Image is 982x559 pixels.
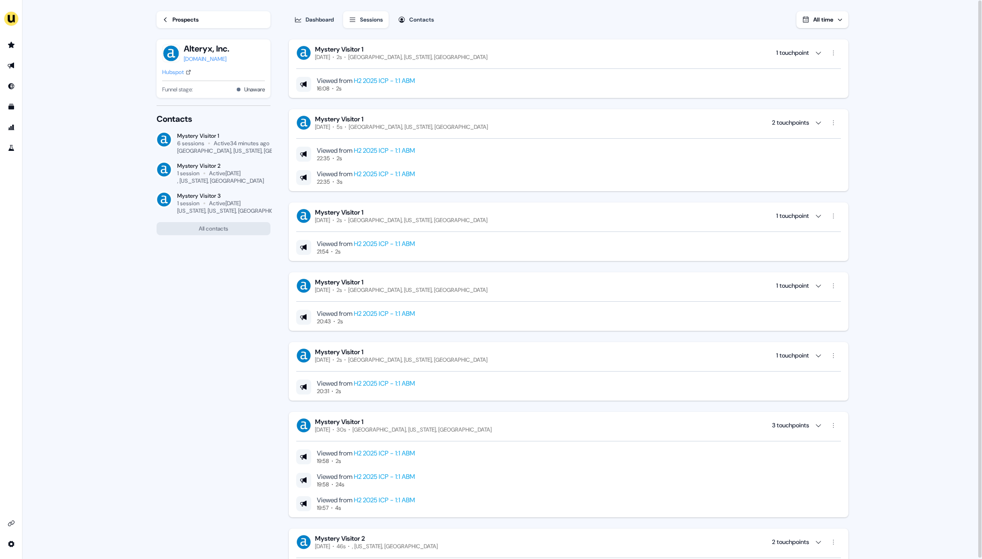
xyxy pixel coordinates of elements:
div: 20:43 [317,318,331,325]
div: Mystery Visitor 1[DATE]2s[GEOGRAPHIC_DATA], [US_STATE], [GEOGRAPHIC_DATA] 1 touchpoint [296,224,841,255]
button: Mystery Visitor 2[DATE]46s, [US_STATE], [GEOGRAPHIC_DATA] 2 touchpoints [296,534,841,550]
div: 19:58 [317,481,329,488]
div: [GEOGRAPHIC_DATA], [US_STATE], [GEOGRAPHIC_DATA] [352,426,492,433]
div: [DATE] [315,53,330,61]
div: 2s [337,53,342,61]
span: Funnel stage: [162,85,193,94]
div: 2 touchpoints [772,537,809,547]
button: Mystery Visitor 1[DATE]30s[GEOGRAPHIC_DATA], [US_STATE], [GEOGRAPHIC_DATA] 3 touchpoints [296,417,841,433]
a: Prospects [157,11,270,28]
div: [GEOGRAPHIC_DATA], [US_STATE], [GEOGRAPHIC_DATA] [349,123,488,131]
div: [US_STATE], [US_STATE], [GEOGRAPHIC_DATA] [177,207,292,215]
a: H2 2025 ICP - 1:1 ABM [354,379,415,388]
div: , [US_STATE], [GEOGRAPHIC_DATA] [352,543,438,550]
div: 2s [337,318,343,325]
div: [DATE] [315,356,330,364]
div: 1 touchpoint [776,211,809,221]
div: 2 touchpoints [772,118,809,127]
div: 1 touchpoint [776,48,809,58]
div: 30s [337,426,346,433]
div: Prospects [172,15,199,24]
div: Hubspot [162,67,184,77]
div: 21:54 [317,248,329,255]
a: [DOMAIN_NAME] [184,54,229,64]
div: [DATE] [315,216,330,224]
button: Mystery Visitor 1[DATE]2s[GEOGRAPHIC_DATA], [US_STATE], [GEOGRAPHIC_DATA] 1 touchpoint [296,348,841,364]
div: Mystery Visitor 1 [315,208,487,216]
a: H2 2025 ICP - 1:1 ABM [354,170,415,178]
div: 22:35 [317,155,330,162]
a: Go to integrations [4,516,19,531]
a: Go to Inbound [4,79,19,94]
div: Viewed from [317,146,415,155]
div: 1 touchpoint [776,351,809,360]
div: Mystery Visitor 1 [315,278,487,286]
div: Mystery Visitor 2 [315,534,438,543]
div: 24s [336,481,344,488]
div: Mystery Visitor 1 [177,132,270,140]
div: [GEOGRAPHIC_DATA], [US_STATE], [GEOGRAPHIC_DATA] [348,286,487,294]
div: 1 touchpoint [776,281,809,291]
div: Viewed from [317,472,415,481]
button: Contacts [392,11,440,28]
div: 6 sessions [177,140,204,147]
div: 1 session [177,200,200,207]
button: Mystery Visitor 1[DATE]2s[GEOGRAPHIC_DATA], [US_STATE], [GEOGRAPHIC_DATA] 1 touchpoint [296,278,841,294]
div: Contacts [409,15,434,24]
button: All time [796,11,848,28]
div: [GEOGRAPHIC_DATA], [US_STATE], [GEOGRAPHIC_DATA] [177,147,318,155]
button: Mystery Visitor 1[DATE]2s[GEOGRAPHIC_DATA], [US_STATE], [GEOGRAPHIC_DATA] 1 touchpoint [296,45,841,61]
div: 22:35 [317,178,330,186]
a: Go to attribution [4,120,19,135]
div: Viewed from [317,76,415,85]
a: H2 2025 ICP - 1:1 ABM [354,472,415,481]
a: H2 2025 ICP - 1:1 ABM [354,76,415,85]
a: H2 2025 ICP - 1:1 ABM [354,146,415,155]
div: Mystery Visitor 1[DATE]5s[GEOGRAPHIC_DATA], [US_STATE], [GEOGRAPHIC_DATA] 2 touchpoints [296,131,841,186]
div: Mystery Visitor 2 [177,162,264,170]
div: 20:31 [317,388,329,395]
div: Mystery Visitor 1[DATE]2s[GEOGRAPHIC_DATA], [US_STATE], [GEOGRAPHIC_DATA] 1 touchpoint [296,61,841,92]
div: 3 touchpoints [772,421,809,430]
div: Active 34 minutes ago [214,140,270,147]
div: [DATE] [315,543,330,550]
div: [DATE] [315,426,330,433]
button: Mystery Visitor 1[DATE]2s[GEOGRAPHIC_DATA], [US_STATE], [GEOGRAPHIC_DATA] 1 touchpoint [296,208,841,224]
div: 46s [337,543,345,550]
div: 2s [337,356,342,364]
div: [GEOGRAPHIC_DATA], [US_STATE], [GEOGRAPHIC_DATA] [348,216,487,224]
a: Go to integrations [4,537,19,552]
a: Go to outbound experience [4,58,19,73]
div: Mystery Visitor 1 [315,417,492,426]
div: 2s [337,155,342,162]
div: Mystery Visitor 1 [315,45,487,53]
div: Viewed from [317,449,415,457]
div: Mystery Visitor 1[DATE]30s[GEOGRAPHIC_DATA], [US_STATE], [GEOGRAPHIC_DATA] 3 touchpoints [296,433,841,512]
div: 2s [336,388,341,395]
div: 2s [337,216,342,224]
div: 19:57 [317,504,329,512]
div: [DATE] [315,286,330,294]
div: 3s [337,178,342,186]
div: Viewed from [317,239,415,248]
div: Sessions [360,15,383,24]
div: Active [DATE] [209,200,240,207]
div: Viewed from [317,170,415,178]
div: Contacts [157,113,270,125]
div: Active [DATE] [209,170,240,177]
div: Viewed from [317,496,415,504]
div: 2s [336,457,341,465]
div: [GEOGRAPHIC_DATA], [US_STATE], [GEOGRAPHIC_DATA] [348,53,487,61]
div: 16:08 [317,85,330,92]
div: Mystery Visitor 1[DATE]2s[GEOGRAPHIC_DATA], [US_STATE], [GEOGRAPHIC_DATA] 1 touchpoint [296,364,841,395]
button: Alteryx, Inc. [184,43,229,54]
div: , [US_STATE], [GEOGRAPHIC_DATA] [177,177,264,185]
div: 2s [337,286,342,294]
button: Dashboard [289,11,339,28]
div: [DATE] [315,123,330,131]
div: Mystery Visitor 3 [177,192,270,200]
button: Mystery Visitor 1[DATE]5s[GEOGRAPHIC_DATA], [US_STATE], [GEOGRAPHIC_DATA] 2 touchpoints [296,115,841,131]
a: H2 2025 ICP - 1:1 ABM [354,239,415,248]
div: Dashboard [306,15,334,24]
button: Unaware [244,85,265,94]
